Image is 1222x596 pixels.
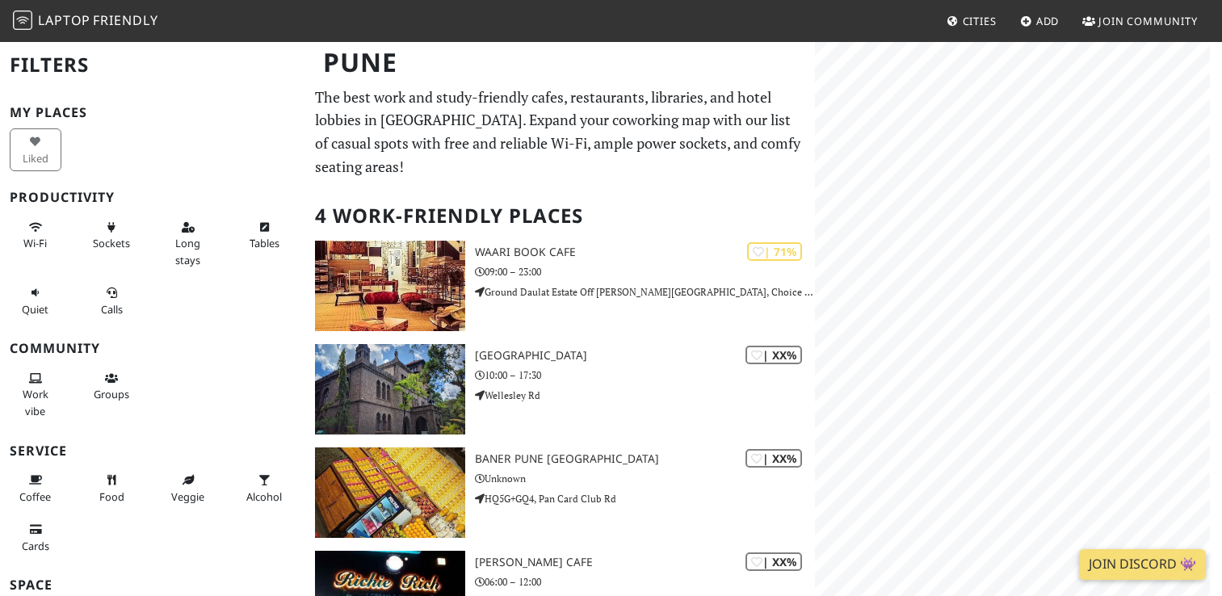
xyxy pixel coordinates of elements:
a: Join Discord 👾 [1079,549,1206,580]
a: Cities [940,6,1003,36]
button: Quiet [10,279,61,322]
button: Alcohol [239,467,291,510]
h3: My Places [10,105,296,120]
span: Food [99,489,124,504]
img: Waari Book Cafe [315,241,465,331]
p: Unknown [475,471,814,486]
h3: [PERSON_NAME] cafe [475,556,814,569]
img: LaptopFriendly [13,10,32,30]
h3: Waari Book Cafe [475,246,814,259]
span: Video/audio calls [101,302,123,317]
button: Groups [86,365,138,408]
span: Cities [963,14,997,28]
div: | XX% [745,449,802,468]
span: Work-friendly tables [250,236,279,250]
p: HQ5G+GQ4, Pan Card Club Rd [475,491,814,506]
a: Waari Book Cafe | 71% Waari Book Cafe 09:00 – 23:00 Ground Daulat Estate Off [PERSON_NAME][GEOGRA... [305,241,814,331]
span: People working [23,387,48,418]
span: Group tables [94,387,129,401]
button: Long stays [162,214,214,273]
h1: Pune [310,40,811,85]
span: Quiet [22,302,48,317]
p: Ground Daulat Estate Off [PERSON_NAME][GEOGRAPHIC_DATA], Choice Institute, near Choice Health Clu... [475,284,814,300]
a: Join Community [1076,6,1204,36]
h3: [GEOGRAPHIC_DATA] [475,349,814,363]
button: Cards [10,516,61,559]
a: Add [1014,6,1066,36]
p: 06:00 – 12:00 [475,574,814,590]
div: | XX% [745,346,802,364]
p: 09:00 – 23:00 [475,264,814,279]
h3: Community [10,341,296,356]
a: COEP Technological University | XX% [GEOGRAPHIC_DATA] 10:00 – 17:30 Wellesley Rd [305,344,814,434]
span: Long stays [175,236,200,267]
span: Credit cards [22,539,49,553]
h3: Service [10,443,296,459]
img: COEP Technological University [315,344,465,434]
button: Veggie [162,467,214,510]
span: Coffee [19,489,51,504]
h2: Filters [10,40,296,90]
button: Coffee [10,467,61,510]
span: Veggie [171,489,204,504]
div: | XX% [745,552,802,571]
button: Tables [239,214,291,257]
div: | 71% [747,242,802,261]
button: Work vibe [10,365,61,424]
span: Alcohol [246,489,282,504]
p: 10:00 – 17:30 [475,367,814,383]
span: Friendly [93,11,157,29]
h2: 4 Work-Friendly Places [315,191,804,241]
p: Wellesley Rd [475,388,814,403]
button: Food [86,467,138,510]
span: Stable Wi-Fi [23,236,47,250]
h3: Baner Pune [GEOGRAPHIC_DATA] [475,452,814,466]
h3: Productivity [10,190,296,205]
img: Baner Pune Maharashtra [315,447,465,538]
span: Laptop [38,11,90,29]
button: Sockets [86,214,138,257]
span: Power sockets [93,236,130,250]
button: Wi-Fi [10,214,61,257]
span: Join Community [1098,14,1198,28]
h3: Space [10,577,296,593]
p: The best work and study-friendly cafes, restaurants, libraries, and hotel lobbies in [GEOGRAPHIC_... [315,86,804,178]
a: LaptopFriendly LaptopFriendly [13,7,158,36]
span: Add [1036,14,1060,28]
button: Calls [86,279,138,322]
a: Baner Pune Maharashtra | XX% Baner Pune [GEOGRAPHIC_DATA] Unknown HQ5G+GQ4, Pan Card Club Rd [305,447,814,538]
